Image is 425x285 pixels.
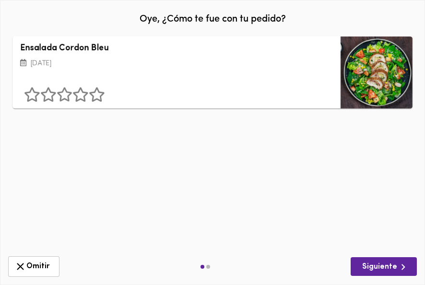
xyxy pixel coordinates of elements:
button: Siguiente [351,257,417,276]
span: Oye, ¿Cómo te fue con tu pedido? [140,14,286,24]
h3: Ensalada Cordon Bleu [20,44,109,54]
div: Ensalada Cordon Bleu [341,36,413,108]
span: Siguiente [358,261,409,273]
p: [DATE] [20,58,109,69]
span: Omitir [14,261,53,273]
button: Omitir [8,256,59,277]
